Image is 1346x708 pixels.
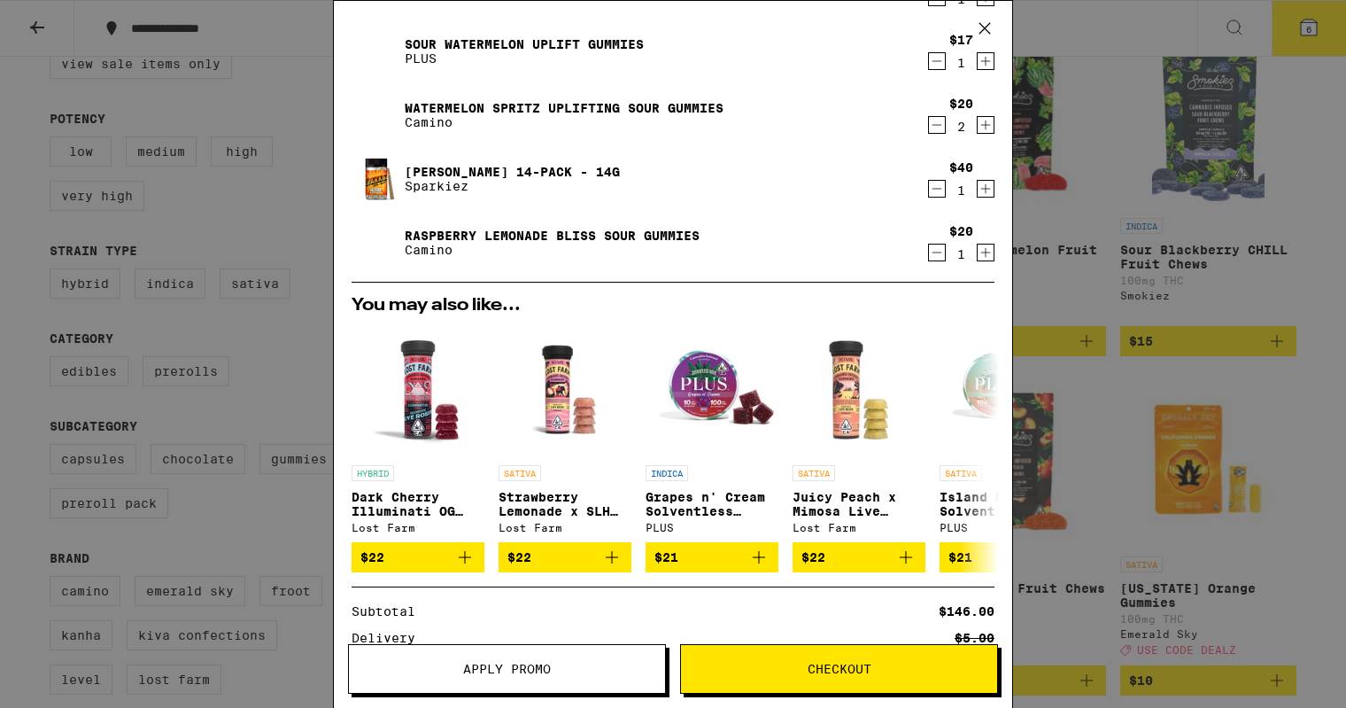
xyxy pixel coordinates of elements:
[808,663,871,675] span: Checkout
[405,115,723,129] p: Camino
[928,180,946,198] button: Decrement
[949,247,973,261] div: 1
[928,52,946,70] button: Decrement
[405,101,723,115] a: Watermelon Spritz Uplifting Sour Gummies
[352,522,484,533] div: Lost Farm
[463,663,551,675] span: Apply Promo
[949,224,973,238] div: $20
[949,56,973,70] div: 1
[405,51,644,66] p: PLUS
[646,323,778,542] a: Open page for Grapes n' Cream Solventless Gummies from PLUS
[928,244,946,261] button: Decrement
[646,542,778,572] button: Add to bag
[793,323,925,456] img: Lost Farm - Juicy Peach x Mimosa Live Resin Gummies
[352,90,401,140] img: Watermelon Spritz Uplifting Sour Gummies
[352,154,401,204] img: Jack 14-Pack - 14g
[348,644,666,694] button: Apply Promo
[949,97,973,111] div: $20
[793,522,925,533] div: Lost Farm
[352,632,428,644] div: Delivery
[646,323,778,456] img: PLUS - Grapes n' Cream Solventless Gummies
[405,229,700,243] a: Raspberry Lemonade Bliss Sour Gummies
[955,632,994,644] div: $5.00
[940,522,1072,533] div: PLUS
[949,120,973,134] div: 2
[507,550,531,564] span: $22
[11,12,128,27] span: Hi. Need any help?
[499,542,631,572] button: Add to bag
[940,323,1072,542] a: Open page for Island Maui Haze Solventless Gummies from PLUS
[352,605,428,618] div: Subtotal
[646,522,778,533] div: PLUS
[977,244,994,261] button: Increment
[352,27,401,76] img: Sour Watermelon UPLIFT Gummies
[793,465,835,481] p: SATIVA
[977,180,994,198] button: Increment
[646,465,688,481] p: INDICA
[499,465,541,481] p: SATIVA
[352,542,484,572] button: Add to bag
[352,490,484,518] p: Dark Cherry Illuminati OG Live Rosin Gummies
[352,323,484,456] img: Lost Farm - Dark Cherry Illuminati OG Live Rosin Gummies
[940,490,1072,518] p: Island Maui Haze Solventless Gummies
[405,243,700,257] p: Camino
[499,323,631,542] a: Open page for Strawberry Lemonade x SLH Live Resin Gummies from Lost Farm
[793,490,925,518] p: Juicy Peach x Mimosa Live Resin Gummies
[940,542,1072,572] button: Add to bag
[928,116,946,134] button: Decrement
[405,179,620,193] p: Sparkiez
[499,490,631,518] p: Strawberry Lemonade x SLH Live Resin Gummies
[793,542,925,572] button: Add to bag
[405,165,620,179] a: [PERSON_NAME] 14-Pack - 14g
[949,160,973,175] div: $40
[949,183,973,198] div: 1
[793,323,925,542] a: Open page for Juicy Peach x Mimosa Live Resin Gummies from Lost Farm
[646,490,778,518] p: Grapes n' Cream Solventless Gummies
[352,323,484,542] a: Open page for Dark Cherry Illuminati OG Live Rosin Gummies from Lost Farm
[405,37,644,51] a: Sour Watermelon UPLIFT Gummies
[654,550,678,564] span: $21
[360,550,384,564] span: $22
[680,644,998,694] button: Checkout
[352,465,394,481] p: HYBRID
[948,550,972,564] span: $21
[940,323,1072,456] img: PLUS - Island Maui Haze Solventless Gummies
[949,33,973,47] div: $17
[499,323,631,456] img: Lost Farm - Strawberry Lemonade x SLH Live Resin Gummies
[499,522,631,533] div: Lost Farm
[940,465,982,481] p: SATIVA
[352,297,994,315] h2: You may also like...
[352,218,401,268] img: Raspberry Lemonade Bliss Sour Gummies
[939,605,994,618] div: $146.00
[801,550,825,564] span: $22
[977,116,994,134] button: Increment
[977,52,994,70] button: Increment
